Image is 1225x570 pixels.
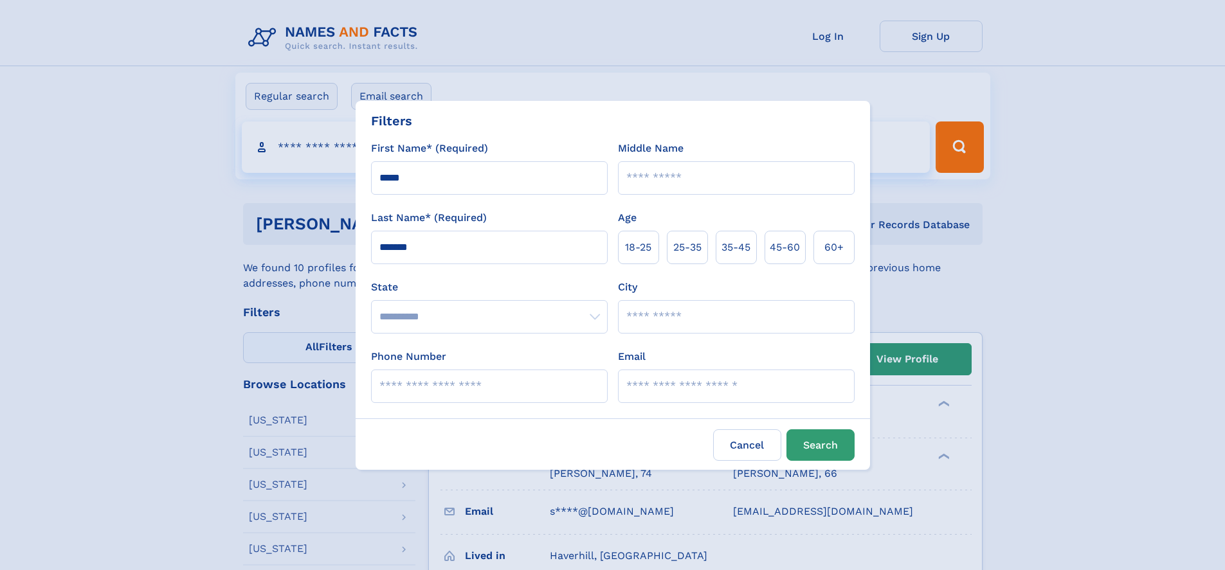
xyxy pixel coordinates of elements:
[824,240,844,255] span: 60+
[371,141,488,156] label: First Name* (Required)
[786,429,855,461] button: Search
[371,349,446,364] label: Phone Number
[721,240,750,255] span: 35‑45
[673,240,702,255] span: 25‑35
[770,240,800,255] span: 45‑60
[618,141,684,156] label: Middle Name
[371,210,487,226] label: Last Name* (Required)
[618,280,637,295] label: City
[625,240,651,255] span: 18‑25
[371,280,608,295] label: State
[618,210,637,226] label: Age
[618,349,646,364] label: Email
[371,111,412,130] div: Filters
[713,429,781,461] label: Cancel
